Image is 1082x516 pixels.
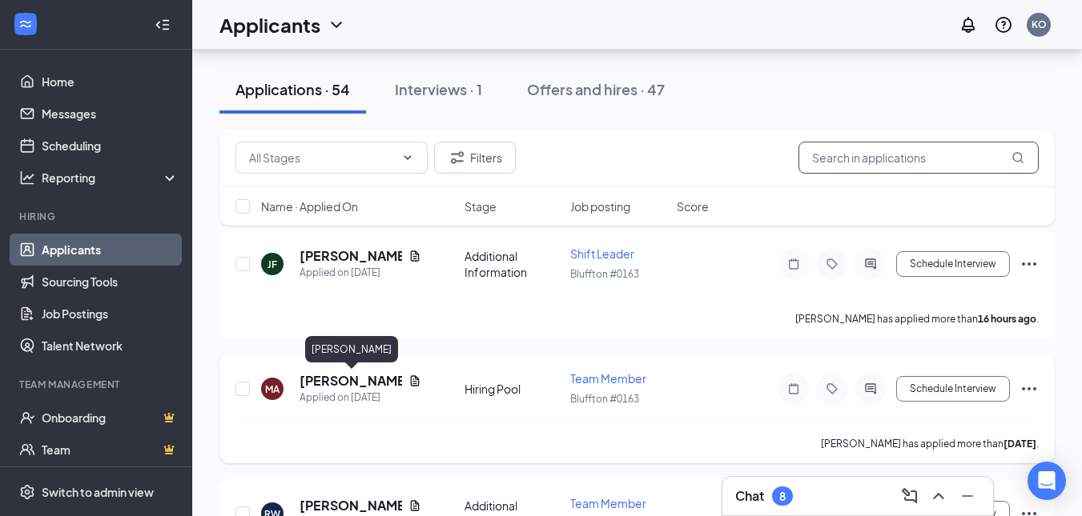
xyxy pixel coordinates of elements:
a: Home [42,66,179,98]
span: Shift Leader [570,246,634,261]
b: [DATE] [1004,438,1036,450]
div: Switch to admin view [42,484,154,500]
h5: [PERSON_NAME] [300,497,402,514]
button: Minimize [955,483,980,509]
h5: [PERSON_NAME] [300,247,402,265]
a: Applicants [42,234,179,266]
div: Offers and hires · 47 [527,79,665,99]
span: Job posting [570,198,630,214]
svg: Document [408,250,421,262]
div: Hiring Pool [465,381,561,397]
svg: Tag [823,258,842,270]
button: Schedule Interview [896,251,1010,277]
div: [PERSON_NAME] [305,336,398,362]
div: Applied on [DATE] [300,265,421,281]
a: TeamCrown [42,434,179,466]
div: KO [1032,18,1047,31]
p: [PERSON_NAME] has applied more than . [821,437,1039,450]
svg: Ellipses [1020,379,1039,398]
svg: ChevronDown [327,15,346,34]
svg: Ellipses [1020,254,1039,274]
p: [PERSON_NAME] has applied more than . [795,312,1039,326]
button: ChevronUp [926,483,951,509]
svg: ActiveChat [861,382,880,395]
span: Bluffton #0163 [570,268,639,280]
svg: Document [408,374,421,387]
svg: ChevronDown [401,151,414,164]
a: Scheduling [42,130,179,162]
h1: Applicants [219,11,320,38]
svg: MagnifyingGlass [1012,151,1024,164]
b: 16 hours ago [978,313,1036,325]
svg: Analysis [19,170,35,186]
div: MA [265,382,280,396]
svg: Collapse [155,17,171,33]
button: ComposeMessage [897,483,923,509]
div: 8 [779,490,786,503]
div: JF [267,258,277,271]
div: Applications · 54 [235,79,350,99]
a: Talent Network [42,330,179,362]
svg: Note [784,382,803,395]
a: Sourcing Tools [42,266,179,298]
svg: Notifications [959,15,978,34]
svg: ChevronUp [929,486,948,506]
div: Applied on [DATE] [300,390,421,406]
input: All Stages [249,149,395,166]
div: Interviews · 1 [395,79,482,99]
svg: ActiveChat [861,258,880,270]
span: Score [677,198,709,214]
a: OnboardingCrown [42,402,179,434]
input: Search in applications [798,142,1039,174]
svg: Tag [823,382,842,395]
svg: Note [784,258,803,270]
svg: Settings [19,484,35,500]
svg: QuestionInfo [994,15,1013,34]
span: Team Member [570,371,646,386]
div: Additional Information [465,248,561,280]
svg: Filter [448,148,467,167]
a: Job Postings [42,298,179,330]
svg: WorkstreamLogo [18,16,34,32]
button: Filter Filters [434,142,516,174]
h3: Chat [735,487,764,505]
div: Team Management [19,378,175,391]
span: Stage [465,198,497,214]
h5: [PERSON_NAME] [300,372,402,390]
svg: Minimize [958,486,977,506]
div: Reporting [42,170,179,186]
svg: Document [408,499,421,512]
span: Team Member [570,496,646,510]
button: Schedule Interview [896,376,1010,402]
div: Open Intercom Messenger [1028,462,1066,500]
svg: ComposeMessage [900,486,919,506]
span: Bluffton #0163 [570,393,639,405]
span: Name · Applied On [261,198,358,214]
a: Messages [42,98,179,130]
div: Hiring [19,210,175,223]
